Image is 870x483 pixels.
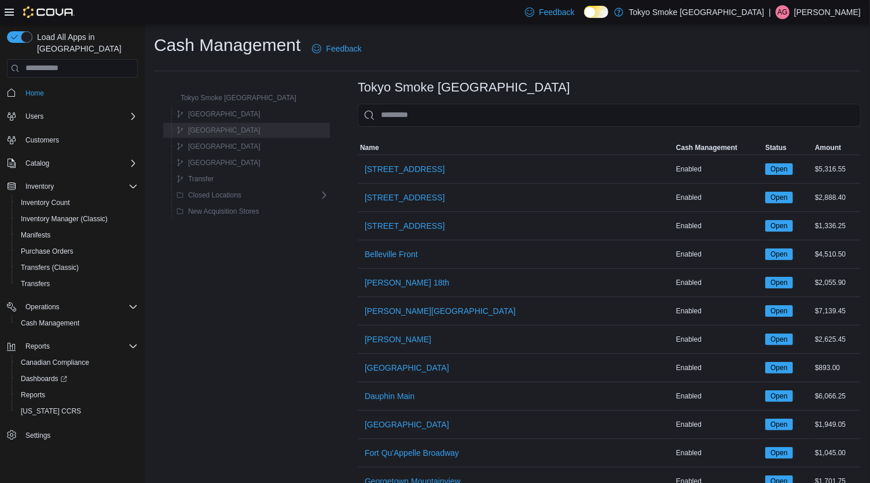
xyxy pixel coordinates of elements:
span: Dauphin Main [365,390,414,402]
span: Inventory Count [16,196,138,210]
span: Load All Apps in [GEOGRAPHIC_DATA] [32,31,138,54]
span: Home [21,86,138,100]
p: | [769,5,771,19]
span: Inventory [21,180,138,193]
button: Closed Locations [172,188,246,202]
button: Status [763,141,813,155]
a: Home [21,86,49,100]
input: This is a search bar. As you type, the results lower in the page will automatically filter. [358,104,861,127]
button: [GEOGRAPHIC_DATA] [172,140,265,153]
div: $2,625.45 [813,332,861,346]
button: Inventory Manager (Classic) [12,211,142,227]
span: [GEOGRAPHIC_DATA] [188,142,260,151]
a: Dashboards [16,372,72,386]
span: Open [770,277,787,288]
button: [PERSON_NAME] [360,328,436,351]
span: Open [770,221,787,231]
div: Enabled [674,446,763,460]
button: Customers [2,131,142,148]
span: [GEOGRAPHIC_DATA] [188,109,260,119]
button: [GEOGRAPHIC_DATA] [172,107,265,121]
span: Inventory Manager (Classic) [16,212,138,226]
div: Enabled [674,162,763,176]
a: Transfers (Classic) [16,261,83,275]
span: Canadian Compliance [21,358,89,367]
div: Enabled [674,389,763,403]
button: Operations [21,300,64,314]
div: Enabled [674,219,763,233]
div: $1,045.00 [813,446,861,460]
a: Manifests [16,228,55,242]
span: Manifests [16,228,138,242]
h3: Tokyo Smoke [GEOGRAPHIC_DATA] [358,80,570,94]
button: Amount [813,141,861,155]
div: Enabled [674,247,763,261]
a: Cash Management [16,316,84,330]
button: Dauphin Main [360,385,419,408]
h1: Cash Management [154,34,300,57]
button: Purchase Orders [12,243,142,259]
span: Reports [21,390,45,400]
button: Home [2,85,142,101]
span: Customers [25,136,59,145]
span: New Acquisition Stores [188,207,259,216]
span: [GEOGRAPHIC_DATA] [188,126,260,135]
span: Reports [16,388,138,402]
div: $893.00 [813,361,861,375]
button: Transfers [12,276,142,292]
span: Reports [21,339,138,353]
a: Settings [21,429,55,442]
button: [GEOGRAPHIC_DATA] [360,413,454,436]
p: [PERSON_NAME] [794,5,861,19]
button: Reports [2,338,142,354]
button: Fort Qu'Appelle Broadway [360,441,464,464]
button: [STREET_ADDRESS] [360,214,449,237]
span: Transfers [16,277,138,291]
span: Dashboards [16,372,138,386]
span: Open [770,448,787,458]
button: Transfer [172,172,218,186]
div: $7,139.45 [813,304,861,318]
button: Tokyo Smoke [GEOGRAPHIC_DATA] [164,91,301,105]
div: $4,510.50 [813,247,861,261]
p: Tokyo Smoke [GEOGRAPHIC_DATA] [629,5,765,19]
button: [PERSON_NAME] 18th [360,271,454,294]
a: Feedback [307,37,366,60]
span: Open [765,334,792,345]
span: Open [770,249,787,259]
button: Settings [2,426,142,443]
span: Open [770,419,787,430]
span: Dashboards [21,374,67,383]
div: Enabled [674,418,763,431]
span: Customers [21,133,138,147]
button: Catalog [2,155,142,171]
span: Fort Qu'Appelle Broadway [365,447,459,459]
button: Name [358,141,674,155]
span: Feedback [539,6,574,18]
a: Customers [21,133,64,147]
nav: Complex example [7,80,138,474]
div: $2,055.90 [813,276,861,290]
span: Transfer [188,174,214,184]
span: Cash Management [16,316,138,330]
span: Settings [21,427,138,442]
a: Dashboards [12,371,142,387]
span: Inventory Manager (Classic) [21,214,108,224]
button: Inventory [21,180,58,193]
button: [PERSON_NAME][GEOGRAPHIC_DATA] [360,299,520,323]
span: Open [765,220,792,232]
span: Open [765,305,792,317]
span: Open [765,362,792,374]
button: [GEOGRAPHIC_DATA] [172,156,265,170]
button: Transfers (Classic) [12,259,142,276]
span: Open [765,419,792,430]
span: Operations [25,302,60,312]
div: Enabled [674,304,763,318]
span: Cash Management [676,143,737,152]
span: Open [770,391,787,401]
div: $2,888.40 [813,191,861,204]
button: Canadian Compliance [12,354,142,371]
div: Enabled [674,191,763,204]
span: Open [765,277,792,288]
